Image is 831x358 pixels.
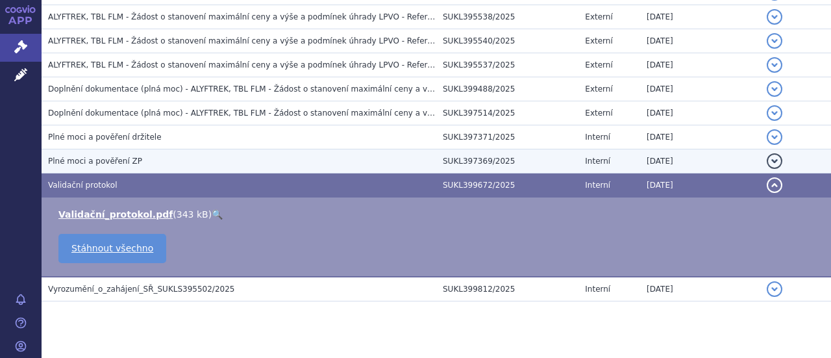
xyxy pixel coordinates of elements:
button: detail [767,153,782,169]
td: [DATE] [640,77,760,101]
span: Externí [585,36,612,45]
span: Externí [585,84,612,94]
span: Externí [585,109,612,118]
td: [DATE] [640,5,760,29]
td: SUKL399672/2025 [436,173,578,198]
button: detail [767,177,782,193]
td: [DATE] [640,173,760,198]
button: detail [767,9,782,25]
button: detail [767,129,782,145]
td: [DATE] [640,149,760,173]
span: Vyrozumění_o_zahájení_SŘ_SUKLS395502/2025 [48,285,234,294]
span: Validační protokol [48,181,118,190]
td: SUKL397371/2025 [436,125,578,149]
a: Stáhnout všechno [58,234,166,263]
a: Validační_protokol.pdf [58,209,173,220]
td: [DATE] [640,125,760,149]
button: detail [767,81,782,97]
span: Interní [585,285,610,294]
span: Plné moci a pověření ZP [48,157,142,166]
span: Doplnění dokumentace (plná moc) - ALYFTREK, TBL FLM - Žádost o stanovení maximální ceny a výše a ... [48,84,541,94]
td: SUKL399488/2025 [436,77,578,101]
td: SUKL395538/2025 [436,5,578,29]
td: SUKL395537/2025 [436,53,578,77]
td: SUKL397514/2025 [436,101,578,125]
span: ALYFTREK, TBL FLM - Žádost o stanovení maximální ceny a výše a podmínek úhrady LPVO - Reference 9 [48,60,454,70]
button: detail [767,105,782,121]
td: [DATE] [640,101,760,125]
span: Plné moci a pověření držitele [48,133,162,142]
span: Externí [585,60,612,70]
button: detail [767,281,782,297]
span: Externí [585,12,612,21]
span: Interní [585,157,610,166]
li: ( ) [58,208,818,221]
button: detail [767,57,782,73]
span: ALYFTREK, TBL FLM - Žádost o stanovení maximální ceny a výše a podmínek úhrady LPVO - Reference 7 [48,12,454,21]
td: SUKL397369/2025 [436,149,578,173]
td: [DATE] [640,277,760,301]
span: Interní [585,181,610,190]
td: SUKL399812/2025 [436,277,578,301]
span: Doplnění dokumentace (plná moc) - ALYFTREK, TBL FLM - Žádost o stanovení maximální ceny a výše a ... [48,109,541,118]
span: ALYFTREK, TBL FLM - Žádost o stanovení maximální ceny a výše a podmínek úhrady LPVO - Reference 8 [48,36,454,45]
span: Interní [585,133,610,142]
td: SUKL395540/2025 [436,29,578,53]
button: detail [767,33,782,49]
a: 🔍 [212,209,223,220]
td: [DATE] [640,29,760,53]
span: 343 kB [177,209,208,220]
td: [DATE] [640,53,760,77]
